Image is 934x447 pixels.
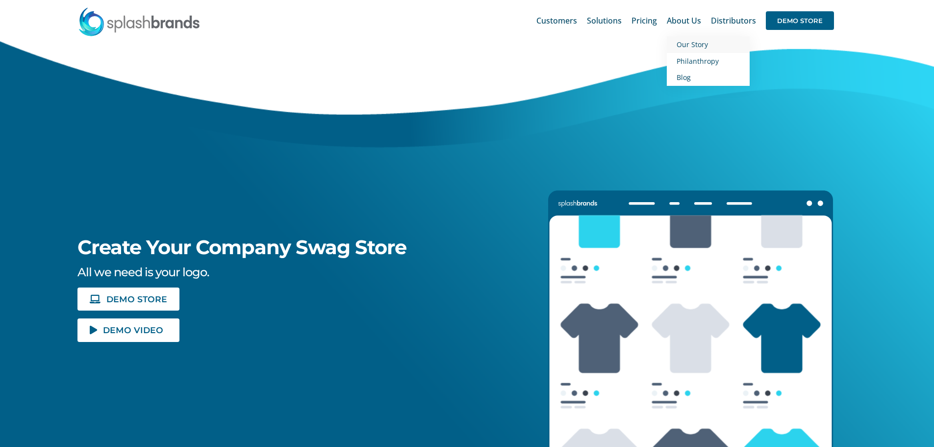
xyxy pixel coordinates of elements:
nav: Main Menu [536,5,834,36]
span: Pricing [631,17,657,25]
span: About Us [667,17,701,25]
a: Distributors [711,5,756,36]
span: All we need is your logo. [77,265,209,279]
a: Pricing [631,5,657,36]
span: DEMO STORE [106,295,167,303]
span: Our Story [677,40,708,49]
span: Distributors [711,17,756,25]
a: Philanthropy [667,53,750,70]
span: DEMO VIDEO [103,326,163,334]
a: Blog [667,69,750,86]
a: Our Story [667,36,750,53]
span: Solutions [587,17,622,25]
a: DEMO STORE [766,5,834,36]
span: DEMO STORE [766,11,834,30]
span: Create Your Company Swag Store [77,235,406,259]
span: Philanthropy [677,56,719,66]
span: Customers [536,17,577,25]
span: Blog [677,73,691,82]
a: DEMO STORE [77,288,179,311]
img: SplashBrands.com Logo [78,7,201,36]
a: Customers [536,5,577,36]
